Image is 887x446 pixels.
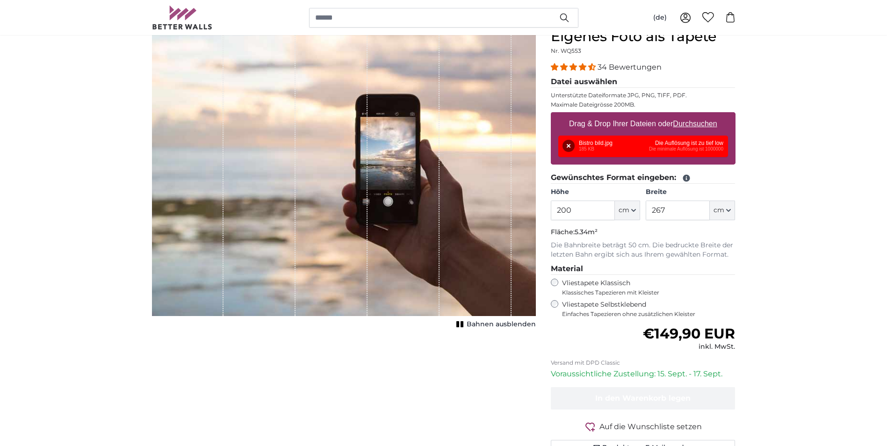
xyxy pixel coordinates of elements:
[551,101,736,108] p: Maximale Dateigrösse 200MB.
[551,172,736,184] legend: Gewünschtes Format eingeben:
[551,92,736,99] p: Unterstützte Dateiformate JPG, PNG, TIFF, PDF.
[551,63,598,72] span: 4.32 stars
[551,387,736,410] button: In den Warenkorb legen
[714,206,724,215] span: cm
[646,187,735,197] label: Breite
[152,6,213,29] img: Betterwalls
[562,279,728,296] label: Vliestapete Klassisch
[551,76,736,88] legend: Datei auswählen
[646,9,674,26] button: (de)
[562,300,736,318] label: Vliestapete Selbstklebend
[565,115,721,133] label: Drag & Drop Ihrer Dateien oder
[595,394,691,403] span: In den Warenkorb legen
[454,318,536,331] button: Bahnen ausblenden
[551,368,736,380] p: Voraussichtliche Zustellung: 15. Sept. - 17. Sept.
[467,320,536,329] span: Bahnen ausblenden
[619,206,629,215] span: cm
[615,201,640,220] button: cm
[643,342,735,352] div: inkl. MwSt.
[598,63,662,72] span: 34 Bewertungen
[562,289,728,296] span: Klassisches Tapezieren mit Kleister
[551,421,736,432] button: Auf die Wunschliste setzen
[551,187,640,197] label: Höhe
[551,263,736,275] legend: Material
[551,359,736,367] p: Versand mit DPD Classic
[575,228,598,236] span: 5.34m²
[643,325,735,342] span: €149,90 EUR
[152,28,536,331] div: 1 of 1
[710,201,735,220] button: cm
[562,310,736,318] span: Einfaches Tapezieren ohne zusätzlichen Kleister
[551,228,736,237] p: Fläche:
[551,47,581,54] span: Nr. WQ553
[599,421,702,432] span: Auf die Wunschliste setzen
[551,28,736,45] h1: Eigenes Foto als Tapete
[673,120,717,128] u: Durchsuchen
[551,241,736,259] p: Die Bahnbreite beträgt 50 cm. Die bedruckte Breite der letzten Bahn ergibt sich aus Ihrem gewählt...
